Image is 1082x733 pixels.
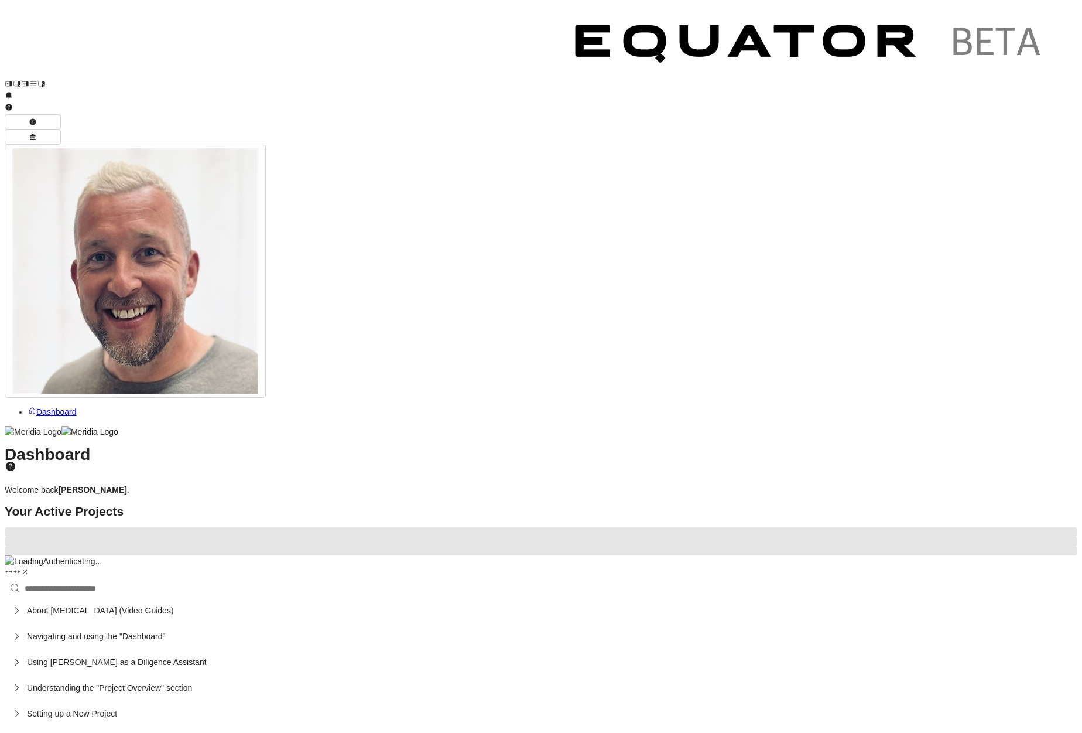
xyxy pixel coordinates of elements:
[46,5,555,88] img: Customer Logo
[555,5,1064,88] img: Customer Logo
[5,449,1077,473] h1: Dashboard
[5,484,1077,496] p: Welcome back .
[59,485,127,495] strong: [PERSON_NAME]
[5,649,1077,675] button: Using [PERSON_NAME] as a Diligence Assistant
[5,598,1077,623] button: About [MEDICAL_DATA] (Video Guides)
[43,557,102,566] span: Authenticating...
[36,407,77,417] span: Dashboard
[28,407,77,417] a: Dashboard
[5,675,1077,701] button: Understanding the "Project Overview" section
[12,148,258,394] img: Profile Icon
[5,701,1077,727] button: Setting up a New Project
[5,426,61,438] img: Meridia Logo
[5,623,1077,649] button: Navigating and using the "Dashboard"
[61,426,118,438] img: Meridia Logo
[5,506,1077,517] h2: Your Active Projects
[5,555,43,567] img: Loading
